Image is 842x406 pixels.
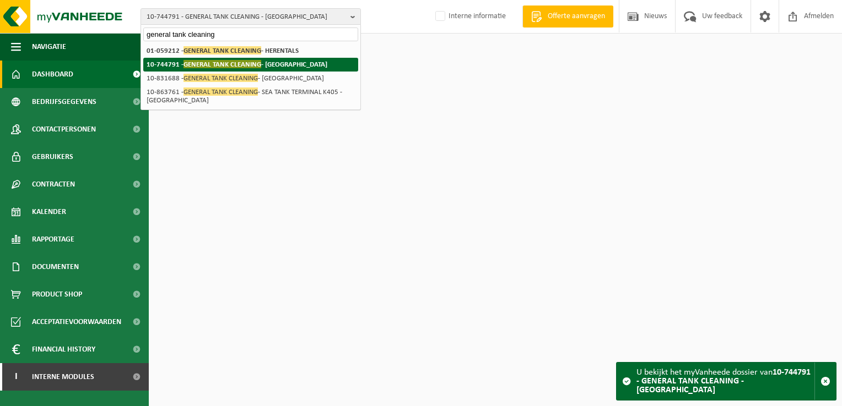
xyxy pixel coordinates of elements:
[545,11,608,22] span: Offerte aanvragen
[183,46,261,54] span: GENERAL TANK CLEANING
[636,368,811,394] strong: 10-744791 - GENERAL TANK CLEANING - [GEOGRAPHIC_DATA]
[141,8,361,25] button: 10-744791 - GENERAL TANK CLEANING - [GEOGRAPHIC_DATA]
[32,336,95,363] span: Financial History
[32,253,79,281] span: Documenten
[433,8,506,25] label: Interne informatie
[11,363,21,391] span: I
[143,85,358,107] li: 10-863761 - - SEA TANK TERMINAL K405 - [GEOGRAPHIC_DATA]
[32,198,66,226] span: Kalender
[32,226,74,253] span: Rapportage
[147,9,346,25] span: 10-744791 - GENERAL TANK CLEANING - [GEOGRAPHIC_DATA]
[32,88,96,116] span: Bedrijfsgegevens
[32,363,94,391] span: Interne modules
[32,33,66,61] span: Navigatie
[32,308,121,336] span: Acceptatievoorwaarden
[522,6,613,28] a: Offerte aanvragen
[183,60,261,68] span: GENERAL TANK CLEANING
[183,74,258,82] span: GENERAL TANK CLEANING
[143,58,358,72] li: 10-744791 - - [GEOGRAPHIC_DATA]
[143,28,358,41] input: Zoeken naar gekoppelde vestigingen
[143,72,358,85] li: 10-831688 - - [GEOGRAPHIC_DATA]
[32,116,96,143] span: Contactpersonen
[32,143,73,171] span: Gebruikers
[32,61,73,88] span: Dashboard
[147,46,299,54] strong: 01-059212 - - HERENTALS
[32,171,75,198] span: Contracten
[32,281,82,308] span: Product Shop
[636,363,814,400] div: U bekijkt het myVanheede dossier van
[183,87,258,96] span: GENERAL TANK CLEANING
